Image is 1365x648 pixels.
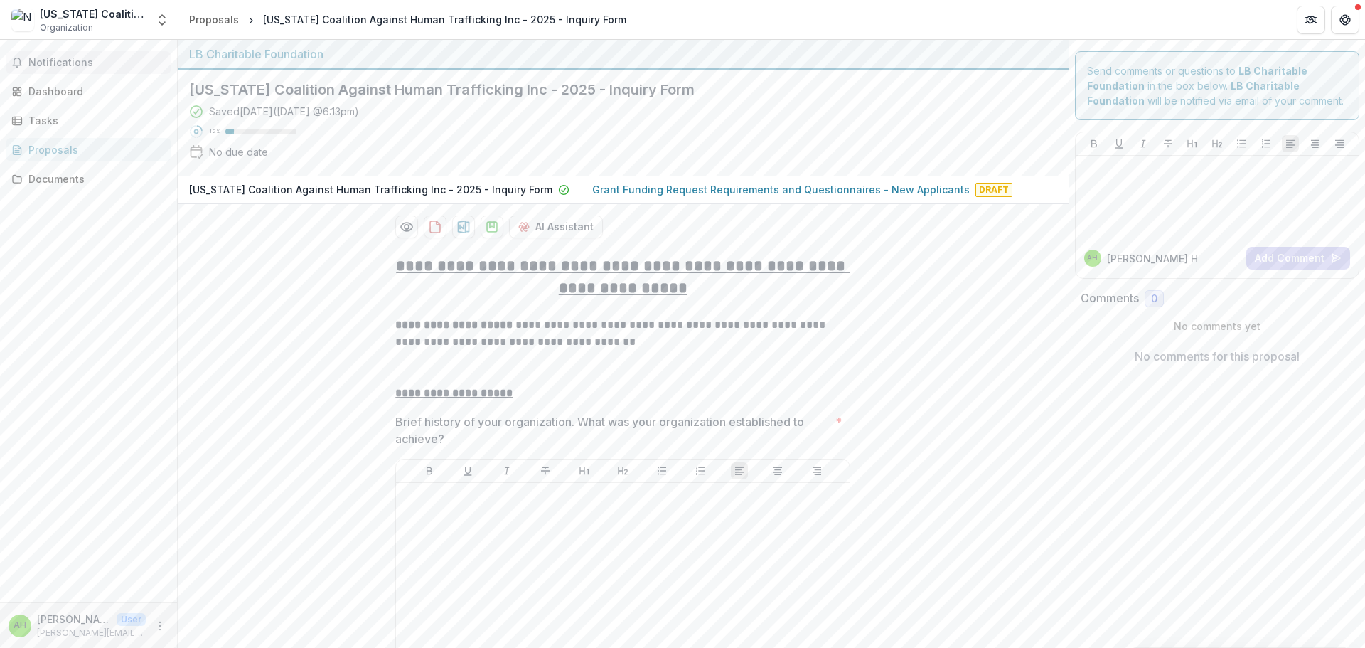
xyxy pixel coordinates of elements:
[28,57,166,69] span: Notifications
[189,182,552,197] p: [US_STATE] Coalition Against Human Trafficking Inc - 2025 - Inquiry Form
[1160,135,1177,152] button: Strike
[1307,135,1324,152] button: Align Center
[1081,292,1139,305] h2: Comments
[151,617,168,634] button: More
[209,127,220,137] p: 12 %
[481,216,503,238] button: download-proposal
[614,462,631,479] button: Heading 2
[1087,255,1098,262] div: Aldina Hovde
[424,216,446,238] button: download-proposal
[1135,135,1152,152] button: Italicize
[263,12,626,27] div: [US_STATE] Coalition Against Human Trafficking Inc - 2025 - Inquiry Form
[189,12,239,27] div: Proposals
[1107,251,1198,266] p: [PERSON_NAME] H
[28,84,160,99] div: Dashboard
[1331,135,1348,152] button: Align Right
[509,216,603,238] button: AI Assistant
[576,462,593,479] button: Heading 1
[6,80,171,103] a: Dashboard
[1081,319,1354,334] p: No comments yet
[395,216,418,238] button: Preview e46645d9-64ca-4602-9791-7f399d4241bc-1.pdf
[808,462,825,479] button: Align Right
[975,183,1012,197] span: Draft
[653,462,670,479] button: Bullet List
[183,9,245,30] a: Proposals
[152,6,172,34] button: Open entity switcher
[498,462,515,479] button: Italicize
[459,462,476,479] button: Underline
[40,21,93,34] span: Organization
[189,81,1034,98] h2: [US_STATE] Coalition Against Human Trafficking Inc - 2025 - Inquiry Form
[183,9,632,30] nav: breadcrumb
[452,216,475,238] button: download-proposal
[769,462,786,479] button: Align Center
[189,46,1057,63] div: LB Charitable Foundation
[1233,135,1250,152] button: Bullet List
[117,613,146,626] p: User
[1209,135,1226,152] button: Heading 2
[40,6,146,21] div: [US_STATE] Coalition Against Human Trafficking Inc
[6,138,171,161] a: Proposals
[37,612,111,627] p: [PERSON_NAME]
[1282,135,1299,152] button: Align Left
[209,144,268,159] div: No due date
[1086,135,1103,152] button: Bold
[1297,6,1325,34] button: Partners
[1135,348,1300,365] p: No comments for this proposal
[6,51,171,74] button: Notifications
[1075,51,1360,120] div: Send comments or questions to in the box below. will be notified via email of your comment.
[37,627,146,639] p: [PERSON_NAME][EMAIL_ADDRESS][DOMAIN_NAME]
[1110,135,1128,152] button: Underline
[209,104,359,119] div: Saved [DATE] ( [DATE] @ 6:13pm )
[28,171,160,186] div: Documents
[1184,135,1201,152] button: Heading 1
[28,142,160,157] div: Proposals
[731,462,748,479] button: Align Left
[421,462,438,479] button: Bold
[28,113,160,128] div: Tasks
[537,462,554,479] button: Strike
[1258,135,1275,152] button: Ordered List
[1151,293,1157,305] span: 0
[6,167,171,191] a: Documents
[692,462,709,479] button: Ordered List
[592,182,970,197] p: Grant Funding Request Requirements and Questionnaires - New Applicants
[6,109,171,132] a: Tasks
[14,621,26,630] div: Aldina Hovde
[1331,6,1359,34] button: Get Help
[11,9,34,31] img: New Jersey Coalition Against Human Trafficking Inc
[1246,247,1350,270] button: Add Comment
[395,413,830,447] p: Brief history of your organization. What was your organization established to achieve?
